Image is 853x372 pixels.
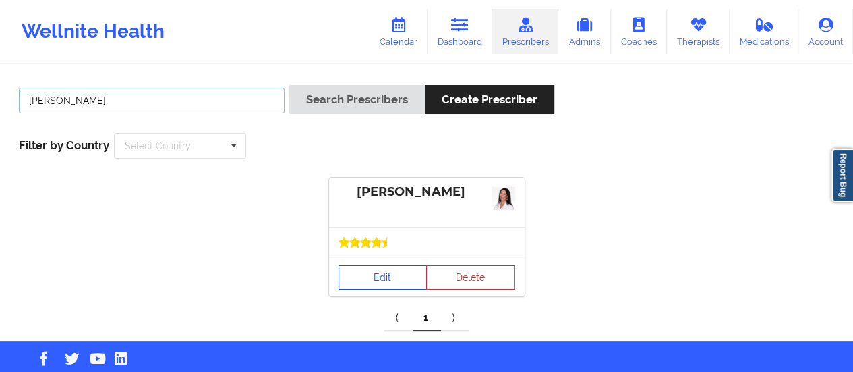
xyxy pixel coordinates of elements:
span: Filter by Country [19,138,109,152]
a: Previous item [384,304,413,331]
a: Calendar [370,9,428,54]
a: Prescribers [492,9,559,54]
button: Search Prescribers [289,85,425,114]
button: Create Prescriber [425,85,554,114]
a: 1 [413,304,441,331]
a: Dashboard [428,9,492,54]
button: Delete [426,265,515,290]
a: Report Bug [831,149,853,202]
input: Search Keywords [19,88,285,113]
div: [PERSON_NAME] [339,184,515,200]
div: Select Country [125,141,191,151]
a: Medications [730,9,799,54]
a: Account [798,9,853,54]
a: Therapists [667,9,730,54]
a: Next item [441,304,469,331]
div: Pagination Navigation [384,304,469,331]
a: Admins [558,9,611,54]
a: Coaches [611,9,667,54]
a: Edit [339,265,428,290]
img: wcvhD8D+tyK7gAAAABJRU5ErkJggg== [492,187,515,210]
